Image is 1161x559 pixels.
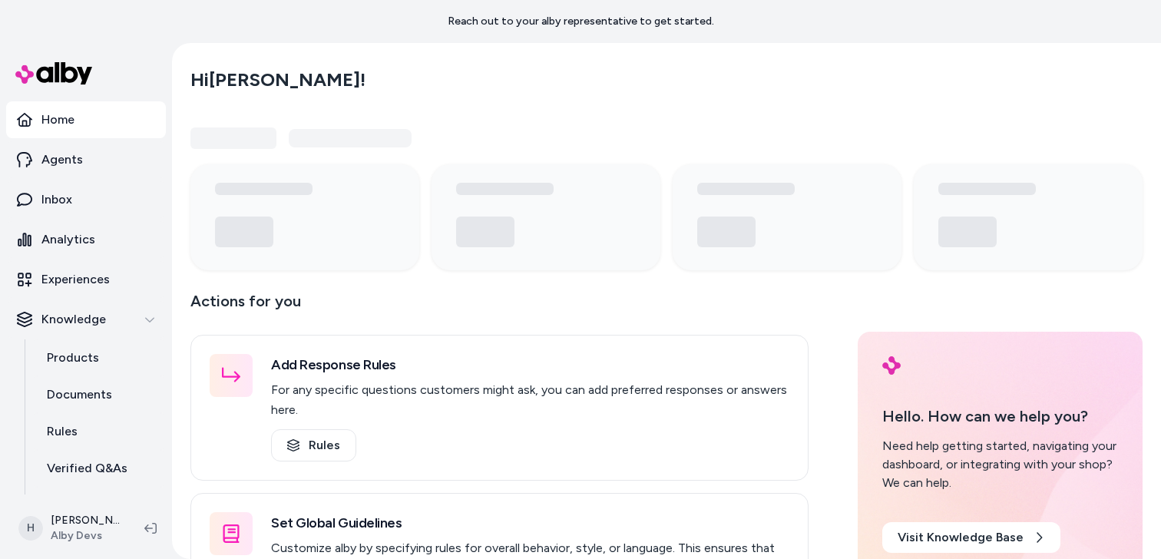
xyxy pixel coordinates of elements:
[6,141,166,178] a: Agents
[31,413,166,450] a: Rules
[41,190,72,209] p: Inbox
[51,513,120,528] p: [PERSON_NAME]
[6,181,166,218] a: Inbox
[190,289,809,326] p: Actions for you
[882,522,1060,553] a: Visit Knowledge Base
[6,221,166,258] a: Analytics
[271,380,789,420] p: For any specific questions customers might ask, you can add preferred responses or answers here.
[18,516,43,541] span: H
[271,354,789,375] h3: Add Response Rules
[31,339,166,376] a: Products
[271,429,356,461] a: Rules
[271,512,789,534] h3: Set Global Guidelines
[31,376,166,413] a: Documents
[41,230,95,249] p: Analytics
[6,261,166,298] a: Experiences
[47,422,78,441] p: Rules
[41,150,83,169] p: Agents
[15,62,92,84] img: alby Logo
[41,310,106,329] p: Knowledge
[9,504,132,553] button: H[PERSON_NAME]Alby Devs
[31,487,166,524] a: Reviews
[882,437,1118,492] div: Need help getting started, navigating your dashboard, or integrating with your shop? We can help.
[47,349,99,367] p: Products
[448,14,714,29] p: Reach out to your alby representative to get started.
[6,101,166,138] a: Home
[190,68,365,91] h2: Hi [PERSON_NAME] !
[6,301,166,338] button: Knowledge
[47,459,127,478] p: Verified Q&As
[47,385,112,404] p: Documents
[882,356,901,375] img: alby Logo
[31,450,166,487] a: Verified Q&As
[882,405,1118,428] p: Hello. How can we help you?
[41,111,74,129] p: Home
[51,528,120,544] span: Alby Devs
[41,270,110,289] p: Experiences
